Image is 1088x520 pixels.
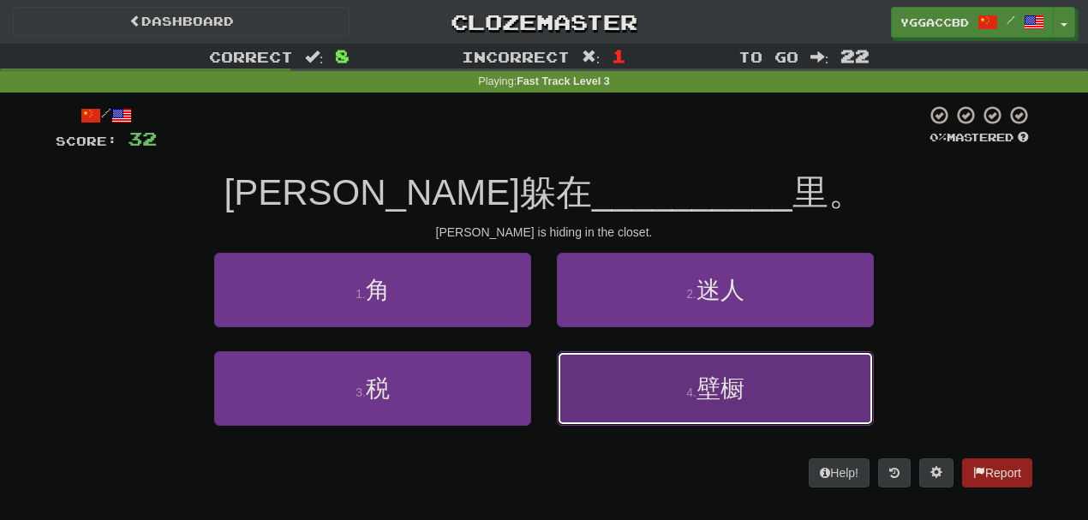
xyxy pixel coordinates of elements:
[1007,14,1015,26] span: /
[209,48,293,65] span: Correct
[592,172,792,212] span: __________
[612,45,626,66] span: 1
[557,253,874,327] button: 2.迷人
[214,351,531,426] button: 3.税
[878,458,911,487] button: Round history (alt+y)
[224,172,591,212] span: [PERSON_NAME]躲在
[356,287,366,301] small: 1 .
[792,172,864,212] span: 里。
[810,50,829,64] span: :
[930,130,947,144] span: 0 %
[582,50,601,64] span: :
[462,48,570,65] span: Incorrect
[926,130,1032,146] div: Mastered
[56,134,117,148] span: Score:
[686,386,696,399] small: 4 .
[840,45,870,66] span: 22
[56,105,157,126] div: /
[891,7,1054,38] a: yggaccBD /
[517,75,610,87] strong: Fast Track Level 3
[696,375,744,402] span: 壁橱
[128,128,157,149] span: 32
[375,7,712,37] a: Clozemaster
[305,50,324,64] span: :
[738,48,798,65] span: To go
[56,224,1032,241] div: [PERSON_NAME] is hiding in the closet.
[366,277,390,303] span: 角
[366,375,390,402] span: 税
[900,15,969,30] span: yggaccBD
[809,458,870,487] button: Help!
[214,253,531,327] button: 1.角
[335,45,350,66] span: 8
[557,351,874,426] button: 4.壁橱
[686,287,696,301] small: 2 .
[962,458,1032,487] button: Report
[13,7,350,36] a: Dashboard
[356,386,366,399] small: 3 .
[696,277,744,303] span: 迷人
